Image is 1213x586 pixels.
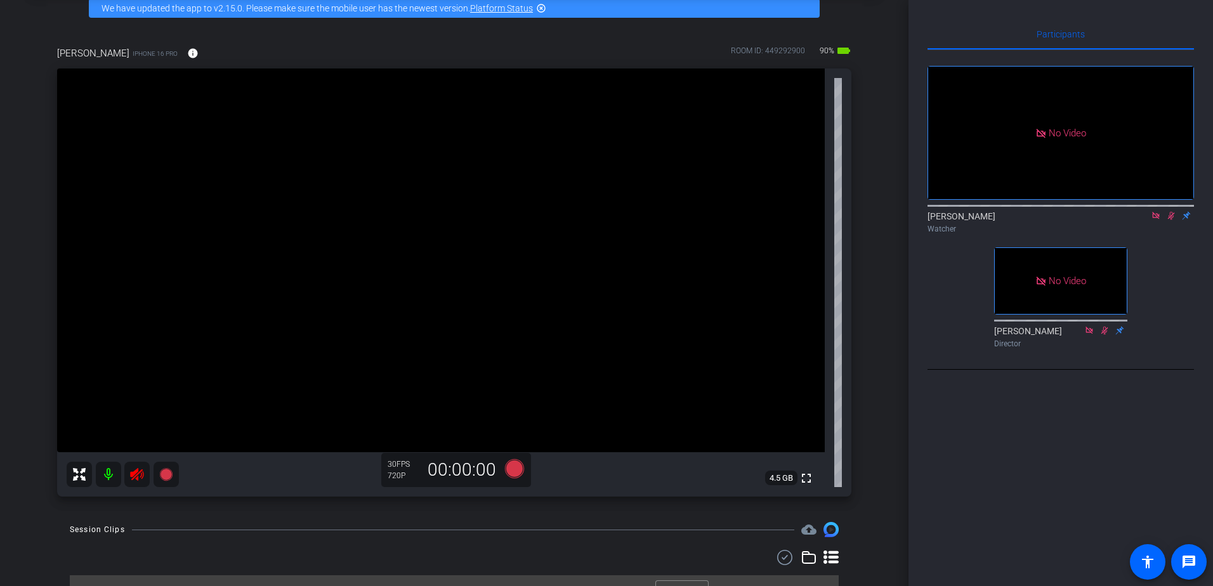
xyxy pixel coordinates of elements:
div: Session Clips [70,523,125,536]
mat-icon: fullscreen [799,471,814,486]
mat-icon: battery_std [836,43,851,58]
div: 00:00:00 [419,459,504,481]
div: 720P [388,471,419,481]
img: Session clips [823,522,839,537]
div: ROOM ID: 449292900 [731,45,805,63]
span: Destinations for your clips [801,522,816,537]
mat-icon: cloud_upload [801,522,816,537]
span: [PERSON_NAME] [57,46,129,60]
mat-icon: highlight_off [536,3,546,13]
div: 30 [388,459,419,469]
a: Platform Status [470,3,533,13]
div: Watcher [928,223,1194,235]
span: No Video [1049,275,1086,287]
div: Director [994,338,1127,349]
div: [PERSON_NAME] [928,210,1194,235]
span: FPS [397,460,410,469]
span: iPhone 16 Pro [133,49,178,58]
mat-icon: accessibility [1140,554,1155,570]
span: Participants [1037,30,1085,39]
mat-icon: info [187,48,199,59]
span: 4.5 GB [765,471,797,486]
mat-icon: message [1181,554,1197,570]
span: No Video [1049,127,1086,138]
span: 90% [818,41,836,61]
div: [PERSON_NAME] [994,325,1127,349]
